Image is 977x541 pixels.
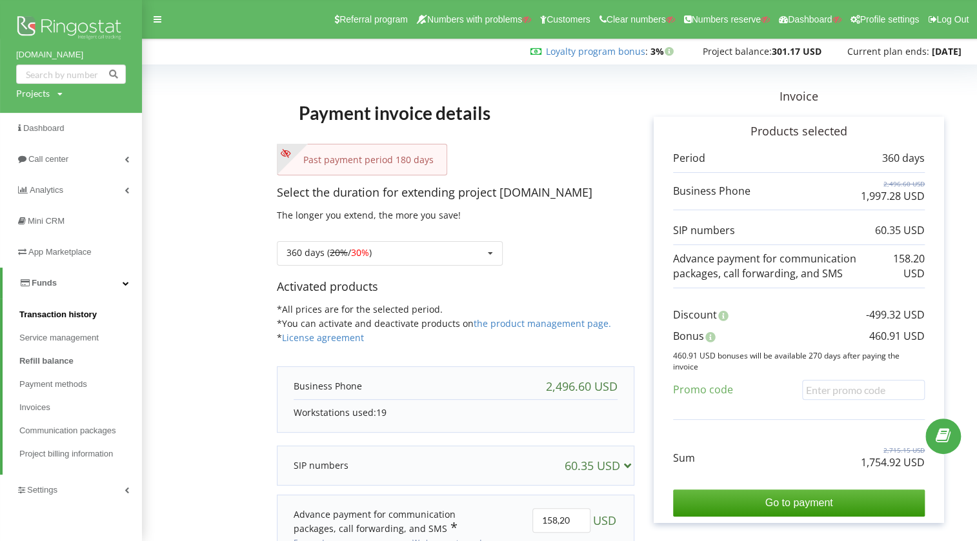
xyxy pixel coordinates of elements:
span: *You can activate and deactivate products on [277,317,611,330]
p: 60.35 USD [875,223,925,238]
p: SIP numbers [673,223,735,238]
a: Transaction history [19,303,142,326]
span: App Marketplace [28,247,92,257]
span: Call center [28,154,68,164]
span: Numbers reserve [691,14,760,25]
p: -499.32 USD [866,308,925,322]
div: Projects [16,87,50,100]
p: 1,754.92 USD [861,455,925,470]
strong: 3% [650,45,677,57]
span: USD [593,508,616,533]
p: Sum [673,451,695,466]
p: 2,715.15 USD [861,446,925,455]
a: Project billing information [19,442,142,466]
span: Communication packages [19,424,116,437]
span: Dashboard [788,14,832,25]
p: Past payment period 180 days [290,153,434,166]
span: Current plan ends: [847,45,929,57]
p: 1,997.28 USD [861,189,925,204]
p: Products selected [673,123,925,140]
p: Invoice [634,88,963,105]
s: 20% [330,246,348,259]
a: Invoices [19,396,142,419]
span: The longer you extend, the more you save! [277,209,461,221]
span: Log Out [936,14,969,25]
p: Activated products [277,279,634,295]
p: Discount [673,308,717,322]
p: Period [673,151,705,166]
img: Ringostat logo [16,13,126,45]
span: Profile settings [860,14,919,25]
div: 60.35 USD [565,459,636,472]
span: Settings [27,485,57,495]
span: Mini CRM [28,216,65,226]
p: Select the duration for extending project [DOMAIN_NAME] [277,184,634,201]
a: Loyalty program bonus [546,45,645,57]
p: 360 days [882,151,925,166]
a: Payment methods [19,373,142,396]
input: Go to payment [673,489,925,516]
span: Dashboard [23,123,65,133]
span: Project billing information [19,448,113,460]
div: 2,496.60 USD [546,380,618,393]
p: 158.20 USD [891,251,925,281]
span: 19 [376,406,387,418]
a: the product management page. [474,317,611,330]
span: Referral program [339,14,408,25]
span: Numbers with problems [427,14,522,25]
span: Project balance: [703,45,772,57]
span: : [546,45,648,57]
p: SIP numbers [294,459,348,472]
span: Funds [32,278,57,288]
a: Communication packages [19,419,142,442]
div: 360 days ( / ) [287,248,372,257]
p: 2,496.60 USD [861,179,925,188]
span: Refill balance [19,355,74,368]
strong: [DATE] [932,45,962,57]
span: *All prices are for the selected period. [277,303,443,315]
p: 460.91 USD [869,329,925,344]
p: Promo code [673,382,733,397]
span: Transaction history [19,308,97,321]
p: Business Phone [294,380,362,393]
a: Refill balance [19,349,142,373]
span: 30% [351,246,369,259]
span: Customers [547,14,590,25]
p: 460.91 USD bonuses will be available 270 days after paying the invoice [673,350,925,372]
input: Search by number [16,64,126,84]
span: Clear numbers [607,14,666,25]
a: Service management [19,326,142,349]
h1: Payment invoice details [277,82,513,144]
p: Business Phone [673,184,750,199]
span: Service management [19,331,99,344]
p: Advance payment for communication packages, call forwarding, and SMS [673,251,891,281]
span: Invoices [19,401,50,414]
strong: 301.17 USD [772,45,821,57]
span: Analytics [30,185,63,195]
a: Funds [3,268,142,299]
span: Payment methods [19,378,87,391]
div: Advance payment for communication packages, call forwarding, and SMS [294,508,489,535]
a: [DOMAIN_NAME] [16,48,126,61]
a: License agreement [282,331,364,344]
input: Enter promo code [802,380,925,400]
p: Workstations used: [294,406,618,419]
p: Bonus [673,329,704,344]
